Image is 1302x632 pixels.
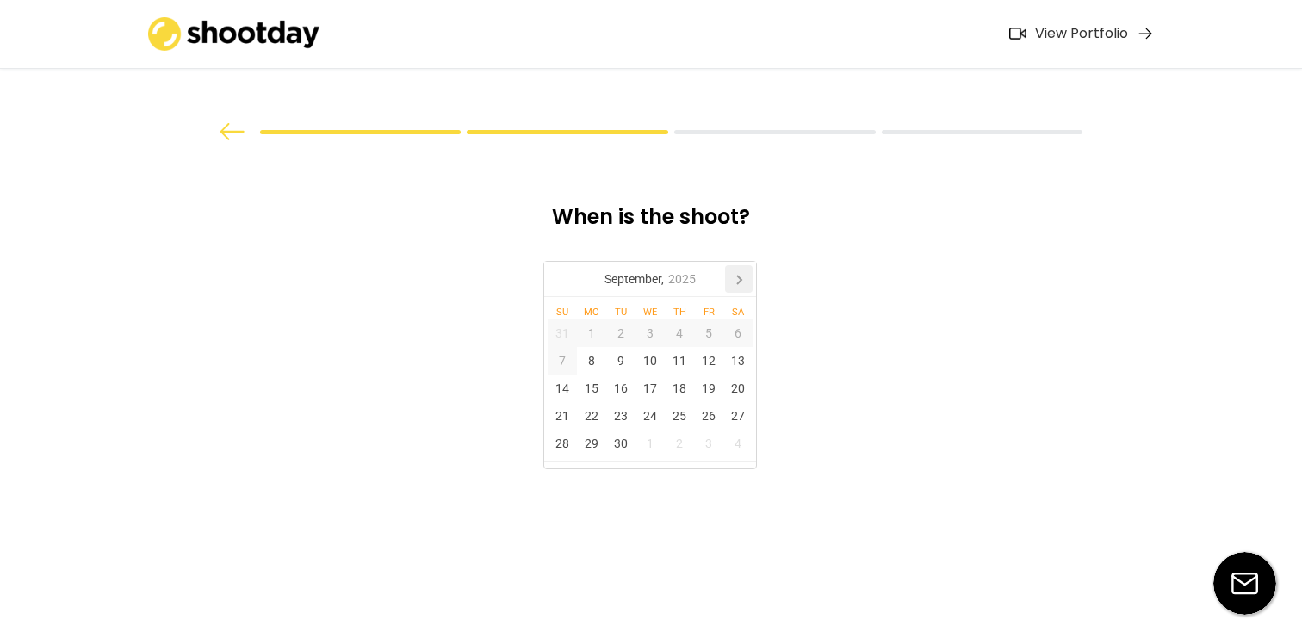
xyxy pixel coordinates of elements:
div: 3 [635,319,665,347]
div: 31 [548,319,577,347]
div: 13 [723,347,753,375]
div: 29 [577,430,606,457]
div: Sa [723,307,753,317]
div: View Portfolio [1035,25,1128,43]
div: 28 [548,430,577,457]
div: 5 [694,319,723,347]
div: Th [665,307,694,317]
div: 18 [665,375,694,402]
div: 11 [665,347,694,375]
div: 22 [577,402,606,430]
div: 14 [548,375,577,402]
div: 9 [606,347,635,375]
div: 27 [723,402,753,430]
div: 21 [548,402,577,430]
div: 10 [635,347,665,375]
div: 15 [577,375,606,402]
div: 20 [723,375,753,402]
div: 8 [577,347,606,375]
div: Su [548,307,577,317]
div: When is the shoot? [417,203,885,244]
img: arrow%20back.svg [220,123,245,140]
div: 16 [606,375,635,402]
div: 30 [606,430,635,457]
div: 26 [694,402,723,430]
div: 24 [635,402,665,430]
i: 2025 [668,273,696,285]
div: Tu [606,307,635,317]
img: shootday_logo.png [148,17,320,51]
div: Mo [577,307,606,317]
div: 1 [577,319,606,347]
div: Fr [694,307,723,317]
div: We [635,307,665,317]
div: 4 [665,319,694,347]
div: 7 [548,347,577,375]
div: September, [598,265,702,293]
img: Icon%20feather-video%402x.png [1009,28,1026,40]
div: 3 [694,430,723,457]
div: 6 [723,319,753,347]
div: 2 [665,430,694,457]
img: email-icon%20%281%29.svg [1213,552,1276,615]
div: 2 [606,319,635,347]
div: 1 [635,430,665,457]
div: 23 [606,402,635,430]
div: 19 [694,375,723,402]
div: 4 [723,430,753,457]
div: 12 [694,347,723,375]
div: 25 [665,402,694,430]
div: 17 [635,375,665,402]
